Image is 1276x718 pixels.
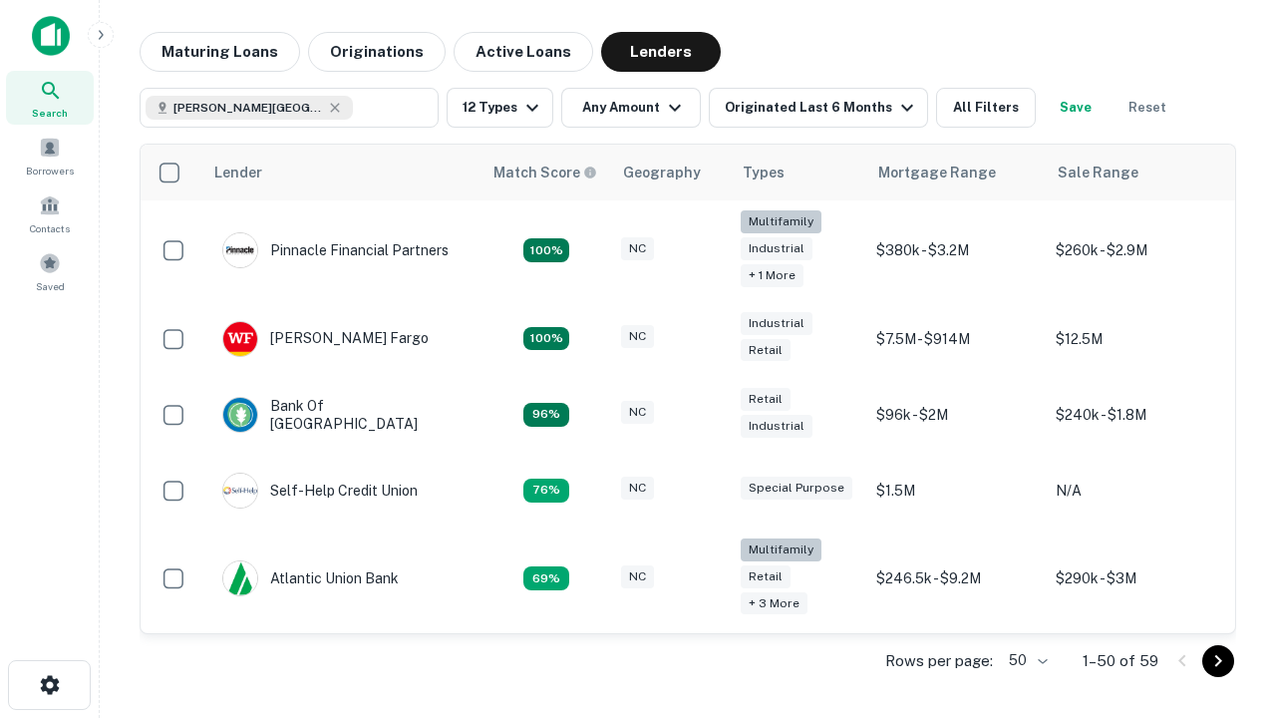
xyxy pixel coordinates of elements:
span: [PERSON_NAME][GEOGRAPHIC_DATA], [GEOGRAPHIC_DATA] [173,99,323,117]
td: $290k - $3M [1046,529,1225,629]
button: Originated Last 6 Months [709,88,928,128]
button: All Filters [936,88,1036,128]
div: + 3 more [741,592,807,615]
th: Capitalize uses an advanced AI algorithm to match your search with the best lender. The match sco... [481,145,611,200]
div: Lender [214,161,262,184]
td: $96k - $2M [866,377,1046,453]
button: Any Amount [561,88,701,128]
button: Reset [1116,88,1179,128]
td: $380k - $3.2M [866,200,1046,301]
span: Search [32,105,68,121]
div: NC [621,565,654,588]
button: Active Loans [454,32,593,72]
div: Atlantic Union Bank [222,560,399,596]
div: Multifamily [741,210,821,233]
img: capitalize-icon.png [32,16,70,56]
div: Mortgage Range [878,161,996,184]
img: picture [223,233,257,267]
th: Mortgage Range [866,145,1046,200]
img: picture [223,474,257,508]
td: $12.5M [1046,301,1225,377]
button: Originations [308,32,446,72]
div: Industrial [741,312,812,335]
div: NC [621,325,654,348]
th: Sale Range [1046,145,1225,200]
h6: Match Score [493,162,593,183]
div: NC [621,237,654,260]
div: Sale Range [1058,161,1138,184]
p: Rows per page: [885,649,993,673]
img: picture [223,398,257,432]
div: Types [743,161,785,184]
div: Capitalize uses an advanced AI algorithm to match your search with the best lender. The match sco... [493,162,597,183]
div: Geography [623,161,701,184]
div: Industrial [741,415,812,438]
th: Lender [202,145,481,200]
button: Go to next page [1202,645,1234,677]
p: 1–50 of 59 [1083,649,1158,673]
td: $246.5k - $9.2M [866,529,1046,629]
td: $240k - $1.8M [1046,377,1225,453]
td: $1.5M [866,453,1046,529]
button: Lenders [601,32,721,72]
th: Types [731,145,866,200]
td: N/A [1046,453,1225,529]
td: $7.5M - $914M [866,301,1046,377]
button: Maturing Loans [140,32,300,72]
button: 12 Types [447,88,553,128]
div: Matching Properties: 26, hasApolloMatch: undefined [523,238,569,262]
div: 50 [1001,646,1051,675]
div: NC [621,477,654,500]
a: Saved [6,244,94,298]
td: $260k - $2.9M [1046,200,1225,301]
div: + 1 more [741,264,803,287]
div: Pinnacle Financial Partners [222,232,449,268]
span: Contacts [30,220,70,236]
div: Originated Last 6 Months [725,96,919,120]
span: Borrowers [26,163,74,179]
div: Retail [741,565,791,588]
span: Saved [36,278,65,294]
button: Save your search to get updates of matches that match your search criteria. [1044,88,1108,128]
div: Retail [741,339,791,362]
div: Matching Properties: 15, hasApolloMatch: undefined [523,327,569,351]
div: Matching Properties: 10, hasApolloMatch: undefined [523,566,569,590]
div: Self-help Credit Union [222,473,418,509]
div: Multifamily [741,538,821,561]
div: Bank Of [GEOGRAPHIC_DATA] [222,397,462,433]
a: Contacts [6,186,94,240]
a: Borrowers [6,129,94,182]
div: NC [621,401,654,424]
a: Search [6,71,94,125]
iframe: Chat Widget [1176,495,1276,590]
div: [PERSON_NAME] Fargo [222,321,429,357]
div: Industrial [741,237,812,260]
img: picture [223,561,257,595]
th: Geography [611,145,731,200]
div: Matching Properties: 14, hasApolloMatch: undefined [523,403,569,427]
img: picture [223,322,257,356]
div: Matching Properties: 11, hasApolloMatch: undefined [523,479,569,503]
div: Retail [741,388,791,411]
div: Special Purpose [741,477,852,500]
